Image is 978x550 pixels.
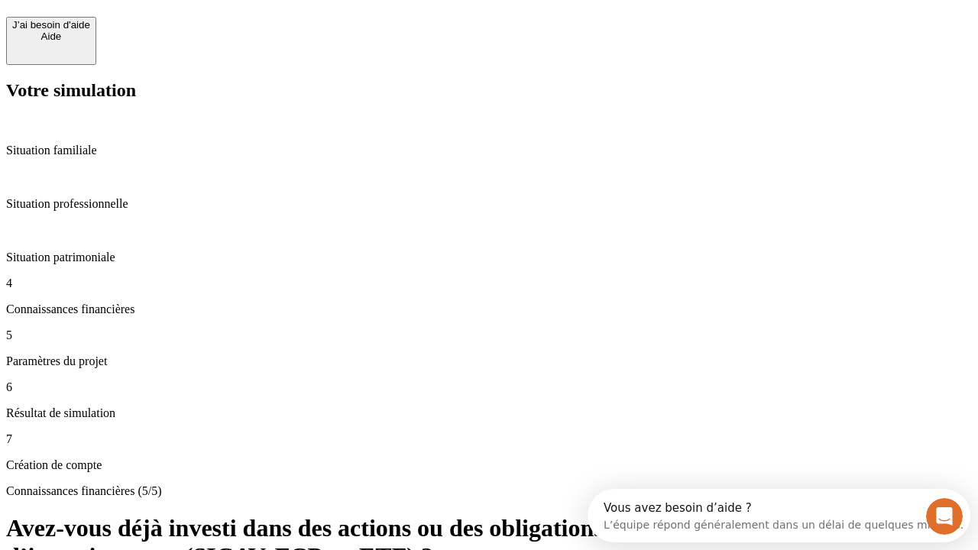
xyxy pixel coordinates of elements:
p: 4 [6,277,972,290]
p: Situation professionnelle [6,197,972,211]
button: J’ai besoin d'aideAide [6,17,96,65]
div: J’ai besoin d'aide [12,19,90,31]
div: Aide [12,31,90,42]
p: Connaissances financières (5/5) [6,484,972,498]
h2: Votre simulation [6,80,972,101]
div: Ouvrir le Messenger Intercom [6,6,421,48]
p: Résultat de simulation [6,406,972,420]
iframe: Intercom live chat [926,498,963,535]
p: 7 [6,432,972,446]
p: 5 [6,328,972,342]
p: Paramètres du projet [6,354,972,368]
p: Création de compte [6,458,972,472]
iframe: Intercom live chat discovery launcher [588,489,970,542]
p: Connaissances financières [6,302,972,316]
p: Situation familiale [6,144,972,157]
p: Situation patrimoniale [6,251,972,264]
div: L’équipe répond généralement dans un délai de quelques minutes. [16,25,376,41]
p: 6 [6,380,972,394]
div: Vous avez besoin d’aide ? [16,13,376,25]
